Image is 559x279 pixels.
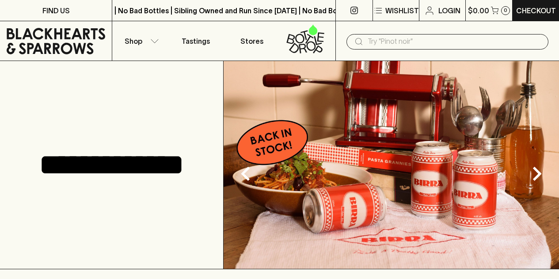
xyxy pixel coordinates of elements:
[368,34,541,49] input: Try "Pinot noir"
[224,21,280,61] a: Stores
[125,36,142,46] p: Shop
[168,21,224,61] a: Tastings
[42,5,70,16] p: FIND US
[504,8,507,13] p: 0
[224,61,559,269] img: optimise
[519,156,555,191] button: Next
[438,5,460,16] p: Login
[516,5,556,16] p: Checkout
[468,5,489,16] p: $0.00
[182,36,210,46] p: Tastings
[112,21,168,61] button: Shop
[228,156,263,191] button: Previous
[240,36,263,46] p: Stores
[385,5,419,16] p: Wishlist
